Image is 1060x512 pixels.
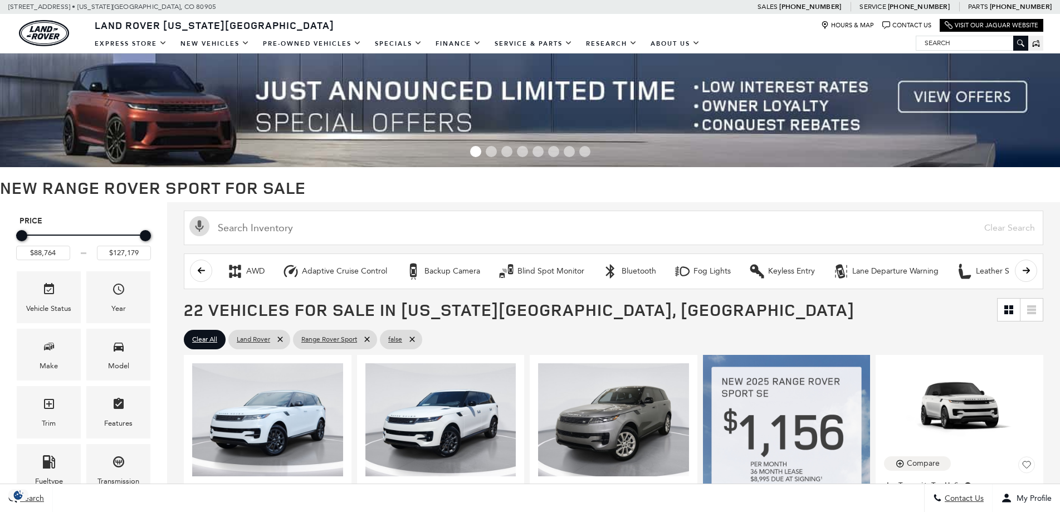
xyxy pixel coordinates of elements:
[8,3,216,11] a: [STREET_ADDRESS] • [US_STATE][GEOGRAPHIC_DATA], CO 80905
[743,260,821,283] button: Keyless EntryKeyless Entry
[674,263,691,280] div: Fog Lights
[88,18,341,32] a: Land Rover [US_STATE][GEOGRAPHIC_DATA]
[86,271,150,323] div: YearYear
[492,260,590,283] button: Blind Spot MonitorBlind Spot Monitor
[26,303,71,315] div: Vehicle Status
[668,260,737,283] button: Fog LightsFog Lights
[42,452,56,475] span: Fueltype
[16,226,151,260] div: Price
[622,266,656,276] div: Bluetooth
[86,444,150,496] div: TransmissionTransmission
[596,260,662,283] button: BluetoothBluetooth
[112,337,125,360] span: Model
[768,266,815,276] div: Keyless Entry
[189,216,209,236] svg: Click to toggle on voice search
[517,266,584,276] div: Blind Spot Monitor
[579,146,590,157] span: Go to slide 8
[301,333,357,347] span: Range Rover Sport
[112,394,125,417] span: Features
[368,34,429,53] a: Specials
[111,303,126,315] div: Year
[42,394,56,417] span: Trim
[945,21,1038,30] a: Visit Our Jaguar Website
[16,230,27,241] div: Minimum Price
[548,146,559,157] span: Go to slide 6
[184,298,854,321] span: 22 Vehicles for Sale in [US_STATE][GEOGRAPHIC_DATA], [GEOGRAPHIC_DATA]
[276,260,393,283] button: Adaptive Cruise ControlAdaptive Cruise Control
[821,21,874,30] a: Hours & Map
[221,260,271,283] button: AWDAWD
[488,34,579,53] a: Service & Parts
[86,329,150,381] div: ModelModel
[1018,456,1035,477] button: Save Vehicle
[579,34,644,53] a: Research
[88,34,707,53] nav: Main Navigation
[693,266,731,276] div: Fog Lights
[888,2,950,11] a: [PHONE_NUMBER]
[17,329,81,381] div: MakeMake
[498,263,515,280] div: Blind Spot Monitor
[968,3,988,11] span: Parts
[19,20,69,46] img: Land Rover
[40,360,58,372] div: Make
[365,363,516,476] img: 2025 LAND ROVER Range Rover Sport SE
[1015,260,1037,282] button: scroll right
[956,263,973,280] div: Leather Seats
[42,337,56,360] span: Make
[779,2,841,11] a: [PHONE_NUMBER]
[19,20,69,46] a: land-rover
[97,246,151,260] input: Maximum
[19,216,148,226] h5: Price
[35,475,63,487] div: Fueltype
[884,363,1035,448] img: 2025 LAND ROVER Range Rover Sport SE 360PS
[17,386,81,438] div: TrimTrim
[237,333,270,347] span: Land Rover
[246,266,265,276] div: AWD
[192,363,343,476] img: 2025 LAND ROVER Range Rover Sport SE
[533,146,544,157] span: Go to slide 5
[884,456,951,471] button: Compare Vehicle
[907,459,940,469] div: Compare
[833,263,849,280] div: Lane Departure Warning
[429,34,488,53] a: Finance
[95,18,334,32] span: Land Rover [US_STATE][GEOGRAPHIC_DATA]
[1012,494,1052,503] span: My Profile
[486,146,497,157] span: Go to slide 2
[227,263,243,280] div: AWD
[749,263,765,280] div: Keyless Entry
[190,260,212,282] button: scroll left
[538,363,689,476] img: 2025 LAND ROVER Range Rover Sport SE
[990,2,1052,11] a: [PHONE_NUMBER]
[916,36,1028,50] input: Search
[302,266,387,276] div: Adaptive Cruise Control
[644,34,707,53] a: About Us
[88,34,174,53] a: EXPRESS STORE
[16,246,70,260] input: Minimum
[887,479,963,491] span: In Transit to U.S.
[976,266,1024,276] div: Leather Seats
[86,386,150,438] div: FeaturesFeatures
[6,489,31,501] section: Click to Open Cookie Consent Modal
[104,417,133,430] div: Features
[564,146,575,157] span: Go to slide 7
[501,146,512,157] span: Go to slide 3
[602,263,619,280] div: Bluetooth
[950,260,1030,283] button: Leather SeatsLeather Seats
[17,271,81,323] div: VehicleVehicle Status
[882,21,931,30] a: Contact Us
[108,360,129,372] div: Model
[405,263,422,280] div: Backup Camera
[174,34,256,53] a: New Vehicles
[256,34,368,53] a: Pre-Owned Vehicles
[399,260,486,283] button: Backup CameraBackup Camera
[993,484,1060,512] button: Open user profile menu
[112,280,125,303] span: Year
[192,333,217,347] span: Clear All
[112,452,125,475] span: Transmission
[963,479,973,491] span: Vehicle has shipped from factory of origin. Estimated time of delivery to Retailer is on average ...
[827,260,945,283] button: Lane Departure WarningLane Departure Warning
[517,146,528,157] span: Go to slide 4
[42,417,56,430] div: Trim
[282,263,299,280] div: Adaptive Cruise Control
[388,333,402,347] span: false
